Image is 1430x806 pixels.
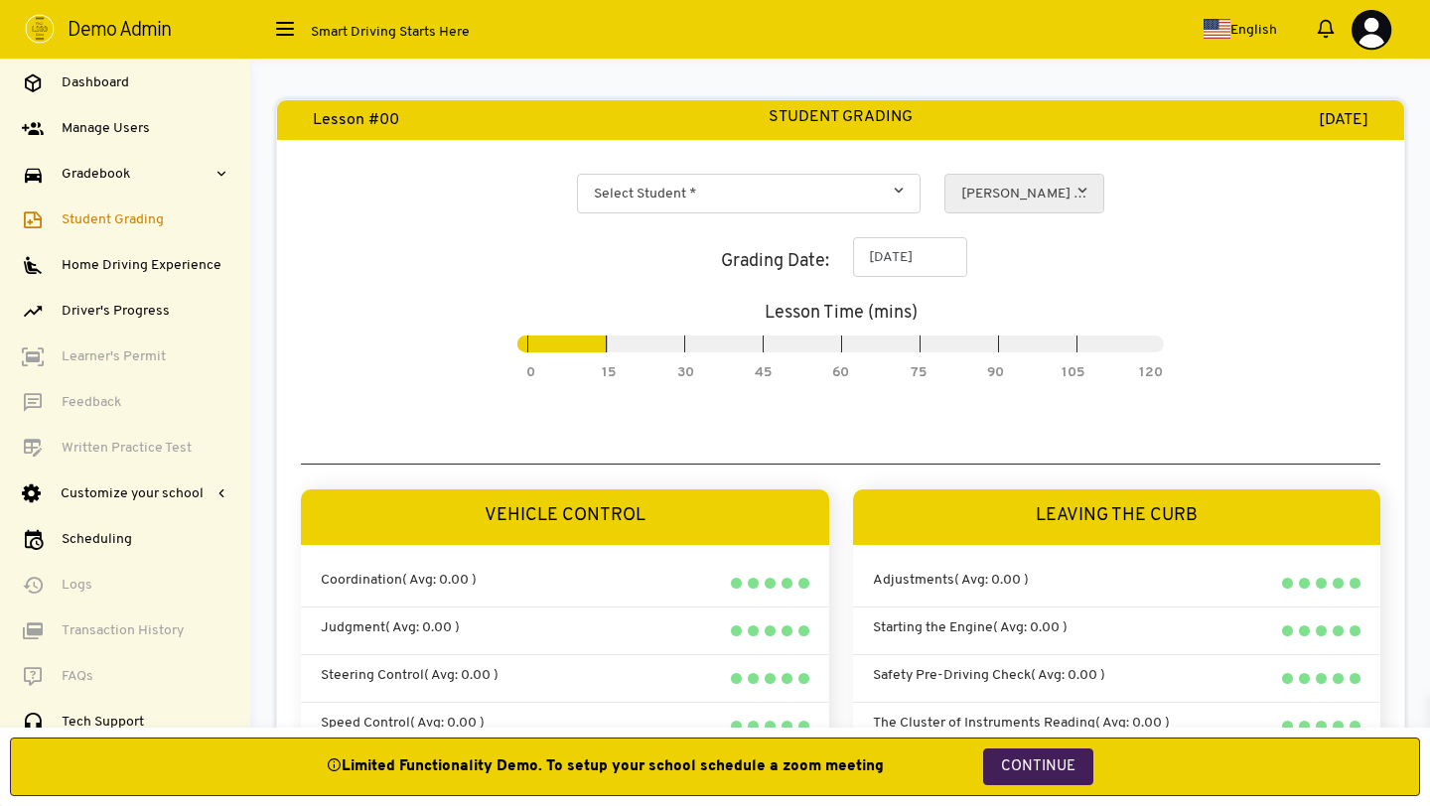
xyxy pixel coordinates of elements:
div: [DATE] [1033,108,1368,132]
span: 00 [379,112,399,128]
li: 75 [905,362,931,383]
img: profile [25,14,55,44]
li: 0 [517,362,544,383]
span: Gradebook [62,164,130,185]
h3: LEAVING THE CURB [853,494,1381,540]
div: The Cluster of Instruments Reading [873,713,1225,749]
div: Lesson # [313,108,648,132]
span: Dashboard [62,72,129,93]
div: Smart Driving Starts Here [311,22,807,43]
span: Feedback [62,392,121,413]
span: Home Driving Experience [62,255,221,276]
span: Customize your school [61,483,204,504]
span: FAQs [62,666,93,687]
div: Judgment [321,617,673,654]
span: Logs [62,575,92,596]
span: ( Avg: 0.00 ) [1031,668,1105,683]
div: Starting the Engine [873,617,1225,654]
li: 15 [595,362,622,383]
span: ( Avg: 0.00 ) [410,716,485,731]
span: ( Avg: 0.00 ) [424,668,499,683]
li: 30 [672,362,699,383]
span: Lewis Greg (Self) [961,175,1087,214]
span: Manage Users [62,118,150,139]
a: Demo Admin [25,11,171,49]
span: Select Student * [594,175,904,214]
span: Driver's Progress [62,301,170,322]
span: ( Avg: 0.00 ) [402,573,477,588]
h2: Grading Date: [301,252,829,274]
li: 105 [1060,362,1086,383]
div: Coordination [321,570,673,606]
h1: STUDENT GRADING [672,108,1008,127]
span: Student Grading [62,209,164,230]
li: 90 [982,362,1009,383]
span: ( Avg: 0.00 ) [993,620,1068,635]
span: ( Avg: 0.00 ) [1095,716,1170,731]
li: 120 [1137,362,1164,383]
div: Steering Control [321,665,673,702]
span: Learner's Permit [62,346,166,367]
img: profile [1351,9,1392,51]
div: Adjustments [873,570,1225,606]
span: Written Practice Test [62,438,192,459]
a: English [1204,19,1277,41]
li: 45 [750,362,777,383]
h2: Lesson Time (mins) [301,304,1380,326]
span: Scheduling [62,529,132,550]
h3: VEHICLE CONTROL [301,494,829,540]
li: 60 [827,362,854,383]
span: Lewis Greg (Self) [944,174,1104,213]
span: Transaction History [62,620,184,641]
span: ( Avg: 0.00 ) [385,620,460,635]
button: Limited Functionality Demo. To setup your school schedule a zoom meetingContinue [10,738,1420,796]
span: Select Student * [577,174,921,213]
span: ( Avg: 0.00 ) [954,573,1029,588]
div: Safety Pre-Driving Check [873,665,1225,702]
div: Speed Control [321,713,673,749]
span: Continue [983,748,1093,785]
input: MM/DD/YYYY [853,237,967,277]
span: Demo Admin [68,21,171,41]
span: Tech Support [62,712,144,733]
